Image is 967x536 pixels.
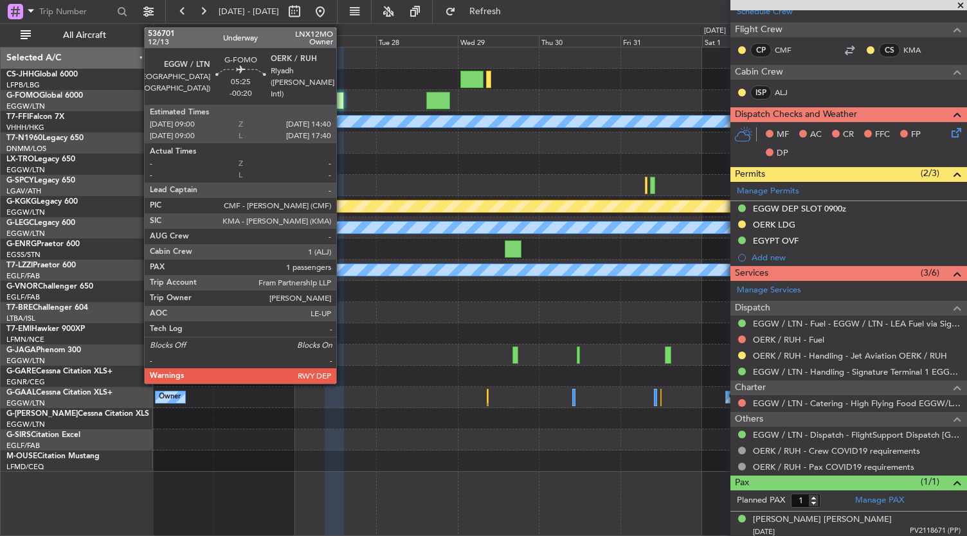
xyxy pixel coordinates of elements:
div: A/C Unavailable [GEOGRAPHIC_DATA] ([GEOGRAPHIC_DATA]) [53,260,262,280]
span: T7-LZZI [6,262,33,269]
span: G-FOMO [6,92,39,100]
div: [DATE] [704,26,726,37]
span: Dispatch Checks and Weather [735,107,857,122]
button: All Aircraft [14,25,140,46]
a: KMA [903,44,932,56]
a: EGGW/LTN [6,356,45,366]
a: T7-LZZIPraetor 600 [6,262,76,269]
div: Sat 25 [132,35,213,47]
span: T7-N1960 [6,134,42,142]
span: Cabin Crew [735,65,783,80]
a: Manage PAX [855,494,904,507]
span: AC [810,129,822,141]
a: EGGW/LTN [6,208,45,217]
span: All Aircraft [33,31,136,40]
a: OERK / RUH - Crew COVID19 requirements [753,445,920,456]
span: G-SIRS [6,431,31,439]
a: EGGW / LTN - Catering - High Flying Food EGGW/LTN [753,398,961,409]
span: Services [735,266,768,281]
a: G-[PERSON_NAME]Cessna Citation XLS [6,410,149,418]
a: G-GAALCessna Citation XLS+ [6,389,113,397]
div: Owner [729,388,751,407]
a: OERK / RUH - Handling - Jet Aviation OERK / RUH [753,350,947,361]
div: CP [750,43,772,57]
a: LFMN/NCE [6,335,44,344]
div: Mon 27 [294,35,376,47]
a: T7-BREChallenger 604 [6,304,88,312]
a: LTBA/ISL [6,314,35,323]
span: G-[PERSON_NAME] [6,410,78,418]
a: G-JAGAPhenom 300 [6,346,81,354]
a: CMF [775,44,804,56]
span: DP [777,147,788,160]
span: Pax [735,476,749,490]
div: OERK LDG [753,219,795,230]
span: (1/1) [921,475,939,488]
div: EGGW DEP SLOT 0900z [753,203,846,214]
a: EGLF/FAB [6,271,40,281]
div: Sun 26 [213,35,295,47]
a: Schedule Crew [737,6,793,19]
span: Permits [735,167,765,182]
a: OERK / RUH - Fuel [753,334,824,345]
a: T7-FFIFalcon 7X [6,113,64,121]
a: EGGW / LTN - Handling - Signature Terminal 1 EGGW / LTN [753,366,961,377]
a: M-OUSECitation Mustang [6,452,100,460]
span: Refresh [458,7,512,16]
div: ISP [750,85,772,100]
input: Trip Number [39,2,113,21]
a: EGGW/LTN [6,398,45,408]
span: G-SPCY [6,177,34,184]
span: CS-JHH [6,71,34,78]
span: Flight Crew [735,22,782,37]
a: LFPB/LBG [6,80,40,90]
span: Dispatch [735,301,770,316]
span: CR [843,129,854,141]
a: G-LEGCLegacy 600 [6,219,75,227]
span: FP [911,129,921,141]
span: Charter [735,380,766,395]
div: Thu 30 [539,35,620,47]
div: Add new [752,252,961,263]
div: [DATE] [156,26,177,37]
a: LGAV/ATH [6,186,41,196]
a: EGGW/LTN [6,420,45,429]
span: (3/6) [921,266,939,280]
span: M-OUSE [6,452,37,460]
span: T7-BRE [6,304,33,312]
a: EGGW/LTN [6,102,45,111]
a: EGGW/LTN [6,165,45,175]
span: [DATE] - [DATE] [219,6,279,17]
a: LX-TROLegacy 650 [6,156,75,163]
a: G-SPCYLegacy 650 [6,177,75,184]
span: FFC [875,129,890,141]
a: T7-EMIHawker 900XP [6,325,85,333]
a: G-ENRGPraetor 600 [6,240,80,248]
a: Manage Permits [737,185,799,198]
a: EGGW / LTN - Dispatch - FlightSupport Dispatch [GEOGRAPHIC_DATA] [753,429,961,440]
div: [PERSON_NAME] [PERSON_NAME] [753,514,892,526]
button: Refresh [439,1,516,22]
span: T7-EMI [6,325,32,333]
a: Manage Services [737,284,801,297]
span: G-VNOR [6,283,38,290]
span: G-ENRG [6,240,37,248]
a: EGSS/STN [6,250,41,260]
a: EGGW / LTN - Fuel - EGGW / LTN - LEA Fuel via Signature in EGGW [753,318,961,329]
div: Fri 31 [620,35,702,47]
span: G-GARE [6,368,36,375]
span: (2/3) [921,166,939,180]
span: MF [777,129,789,141]
a: G-FOMOGlobal 6000 [6,92,83,100]
a: ALJ [775,87,804,98]
span: Others [735,412,763,427]
div: EGYPT OVF [753,235,799,246]
span: G-JAGA [6,346,36,354]
a: CS-JHHGlobal 6000 [6,71,78,78]
span: LX-TRO [6,156,34,163]
div: Owner [159,388,181,407]
a: EGLF/FAB [6,441,40,451]
a: VHHH/HKG [6,123,44,132]
a: EGGW/LTN [6,229,45,238]
div: CS [879,43,900,57]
